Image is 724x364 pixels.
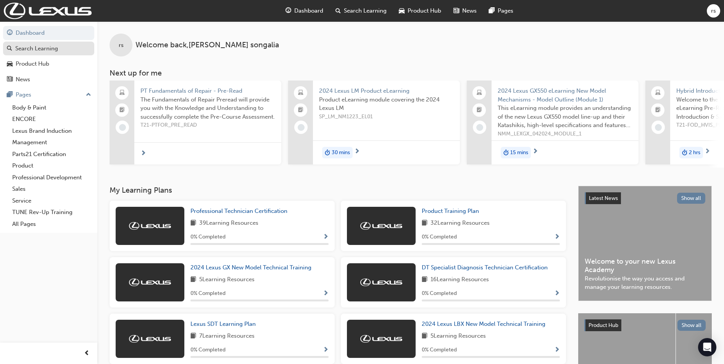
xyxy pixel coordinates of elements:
span: NMM_LEXGX_042024_MODULE_1 [498,130,632,139]
button: Show Progress [554,232,560,242]
span: 0 % Completed [422,346,457,354]
span: Welcome to your new Lexus Academy [585,257,705,274]
a: Latest NewsShow all [585,192,705,205]
span: Professional Technician Certification [190,208,287,214]
a: Body & Paint [9,102,94,114]
a: Product [9,160,94,172]
span: T21-PTFOR_PRE_READ [140,121,275,130]
button: rs [707,4,720,18]
span: Show Progress [323,234,329,241]
span: news-icon [7,76,13,83]
span: The Fundamentals of Repair Preread will provide you with the Knowledge and Understanding to succe... [140,95,275,121]
span: PT Fundamentals of Repair - Pre-Read [140,87,275,95]
span: learningRecordVerb_NONE-icon [119,124,126,131]
span: Show Progress [323,290,329,297]
a: Lexus SDT Learning Plan [190,320,259,329]
span: car-icon [7,61,13,68]
span: pages-icon [7,92,13,98]
a: Professional Technician Certification [190,207,290,216]
span: learningRecordVerb_NONE-icon [655,124,662,131]
span: laptop-icon [119,88,125,98]
span: book-icon [422,275,427,285]
span: 0 % Completed [190,346,226,354]
span: book-icon [190,275,196,285]
span: next-icon [140,150,146,157]
span: car-icon [399,6,405,16]
span: 39 Learning Resources [199,219,258,228]
div: Search Learning [15,44,58,53]
span: Show Progress [554,290,560,297]
span: Product Hub [589,322,618,329]
a: car-iconProduct Hub [393,3,447,19]
span: 5 Learning Resources [199,275,255,285]
span: 16 Learning Resources [431,275,489,285]
span: news-icon [453,6,459,16]
button: Show Progress [323,232,329,242]
a: 2024 Lexus GX New Model Technical Training [190,263,314,272]
a: Product HubShow all [584,319,706,332]
span: DT Specialist Diagnosis Technician Certification [422,264,548,271]
span: 0 % Completed [190,233,226,242]
span: laptop-icon [298,88,303,98]
span: laptop-icon [655,88,661,98]
img: Trak [360,335,402,343]
div: Pages [16,90,31,99]
a: TUNE Rev-Up Training [9,206,94,218]
span: book-icon [422,219,427,228]
h3: My Learning Plans [110,186,566,195]
a: News [3,72,94,87]
a: Management [9,137,94,148]
span: booktick-icon [119,105,125,115]
a: DT Specialist Diagnosis Technician Certification [422,263,551,272]
a: PT Fundamentals of Repair - Pre-ReadThe Fundamentals of Repair Preread will provide you with the ... [110,81,281,164]
img: Trak [360,279,402,286]
span: pages-icon [489,6,495,16]
a: Parts21 Certification [9,148,94,160]
span: 30 mins [332,148,350,157]
span: duration-icon [682,148,687,158]
a: guage-iconDashboard [279,3,329,19]
span: up-icon [86,90,91,100]
span: 2024 Lexus GX550 eLearning New Model Mechanisms - Model Outline (Module 1) [498,87,632,104]
span: 32 Learning Resources [431,219,490,228]
span: Lexus SDT Learning Plan [190,321,256,327]
span: prev-icon [84,349,90,358]
a: Sales [9,183,94,195]
span: book-icon [190,219,196,228]
span: 2 hrs [689,148,700,157]
span: Product eLearning module covering the 2024 Lexus LM [319,95,454,113]
button: Pages [3,88,94,102]
span: booktick-icon [477,105,482,115]
a: Lexus Brand Induction [9,125,94,137]
button: Show Progress [554,345,560,355]
a: Product Hub [3,57,94,71]
div: Product Hub [16,60,49,68]
button: Show all [677,193,706,204]
a: 2024 Lexus GX550 eLearning New Model Mechanisms - Model Outline (Module 1)This eLearning module p... [467,81,639,164]
span: Search Learning [344,6,387,15]
span: Show Progress [554,234,560,241]
a: Dashboard [3,26,94,40]
button: DashboardSearch LearningProduct HubNews [3,24,94,88]
a: Professional Development [9,172,94,184]
span: guage-icon [7,30,13,37]
span: 2024 Lexus GX New Model Technical Training [190,264,311,271]
span: Revolutionise the way you access and manage your learning resources. [585,274,705,292]
a: pages-iconPages [483,3,519,19]
span: guage-icon [285,6,291,16]
a: 2024 Lexus LBX New Model Technical Training [422,320,548,329]
button: Show Progress [323,345,329,355]
div: News [16,75,30,84]
span: duration-icon [503,148,509,158]
img: Trak [4,3,92,19]
span: search-icon [335,6,341,16]
img: Trak [129,222,171,230]
span: rs [119,41,124,50]
span: Product Hub [408,6,441,15]
span: Welcome back , [PERSON_NAME] songalia [135,41,279,50]
span: learningRecordVerb_NONE-icon [476,124,483,131]
span: Show Progress [323,347,329,354]
a: Service [9,195,94,207]
span: search-icon [7,45,12,52]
